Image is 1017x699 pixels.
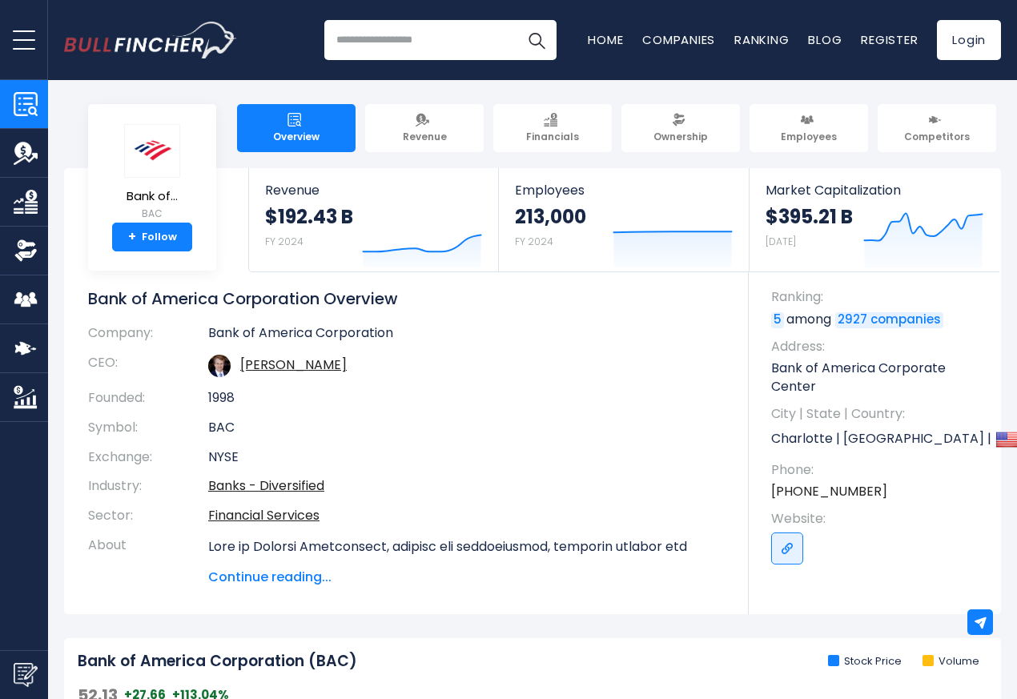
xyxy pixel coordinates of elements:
[208,506,320,524] a: Financial Services
[808,31,842,48] a: Blog
[771,428,985,452] p: Charlotte | [GEOGRAPHIC_DATA] | US
[265,235,303,248] small: FY 2024
[88,413,208,443] th: Symbol:
[265,204,353,229] strong: $192.43 B
[88,472,208,501] th: Industry:
[273,131,320,143] span: Overview
[937,20,1001,60] a: Login
[128,230,136,244] strong: +
[208,568,725,587] span: Continue reading...
[781,131,837,143] span: Employees
[734,31,789,48] a: Ranking
[208,413,725,443] td: BAC
[750,104,868,152] a: Employees
[499,168,748,271] a: Employees 213,000 FY 2024
[771,483,887,500] a: [PHONE_NUMBER]
[208,355,231,377] img: brian-moynihan.jpg
[515,235,553,248] small: FY 2024
[403,131,447,143] span: Revenue
[621,104,740,152] a: Ownership
[237,104,356,152] a: Overview
[766,235,796,248] small: [DATE]
[88,443,208,472] th: Exchange:
[771,405,985,423] span: City | State | Country:
[240,356,347,374] a: ceo
[124,207,180,221] small: BAC
[861,31,918,48] a: Register
[493,104,612,152] a: Financials
[904,131,970,143] span: Competitors
[78,652,357,672] h2: Bank of America Corporation (BAC)
[123,123,181,223] a: Bank of... BAC
[249,168,498,271] a: Revenue $192.43 B FY 2024
[208,443,725,472] td: NYSE
[64,22,236,58] a: Go to homepage
[923,655,979,669] li: Volume
[588,31,623,48] a: Home
[88,288,725,309] h1: Bank of America Corporation Overview
[771,311,985,328] p: among
[750,168,999,271] a: Market Capitalization $395.21 B [DATE]
[766,204,853,229] strong: $395.21 B
[88,325,208,348] th: Company:
[771,510,985,528] span: Website:
[88,348,208,384] th: CEO:
[208,384,725,413] td: 1998
[771,532,803,564] a: Go to link
[365,104,484,152] a: Revenue
[771,360,985,396] p: Bank of America Corporate Center
[14,239,38,263] img: Ownership
[526,131,579,143] span: Financials
[64,22,237,58] img: Bullfincher logo
[835,312,943,328] a: 2927 companies
[88,501,208,531] th: Sector:
[766,183,983,198] span: Market Capitalization
[88,531,208,587] th: About
[771,312,784,328] a: 5
[515,183,732,198] span: Employees
[878,104,996,152] a: Competitors
[771,461,985,479] span: Phone:
[124,190,180,203] span: Bank of...
[517,20,557,60] button: Search
[771,288,985,306] span: Ranking:
[88,384,208,413] th: Founded:
[642,31,715,48] a: Companies
[653,131,708,143] span: Ownership
[208,325,725,348] td: Bank of America Corporation
[515,204,586,229] strong: 213,000
[828,655,902,669] li: Stock Price
[771,338,985,356] span: Address:
[265,183,482,198] span: Revenue
[112,223,192,251] a: +Follow
[208,476,324,495] a: Banks - Diversified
